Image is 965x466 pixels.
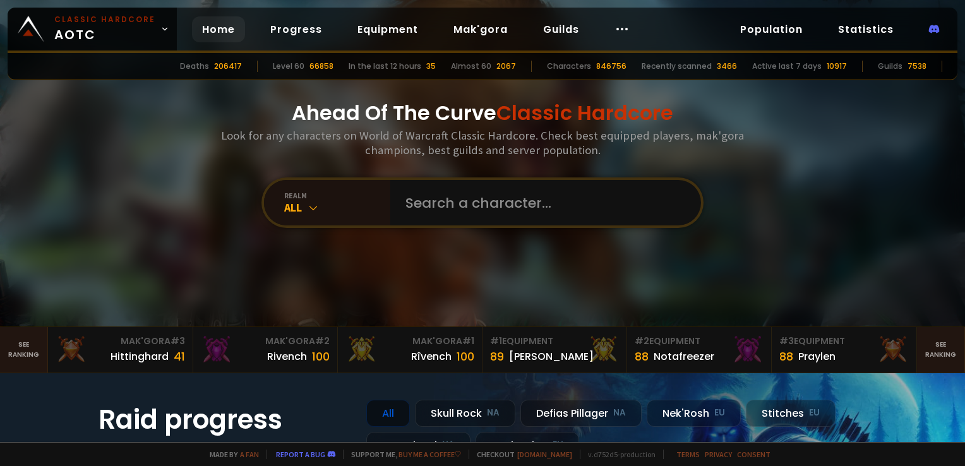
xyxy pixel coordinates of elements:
div: realm [284,191,390,200]
div: 10917 [827,61,847,72]
small: NA [613,407,626,419]
a: Terms [676,450,700,459]
small: NA [442,439,455,451]
div: 89 [490,348,504,365]
div: 66858 [309,61,333,72]
div: Mak'Gora [345,335,474,348]
div: Doomhowl [366,432,471,459]
a: [DOMAIN_NAME] [517,450,572,459]
span: # 1 [462,335,474,347]
a: Mak'Gora#2Rivench100 [193,327,338,373]
a: Consent [737,450,770,459]
div: 100 [312,348,330,365]
div: [PERSON_NAME] [509,349,594,364]
div: Rivench [267,349,307,364]
div: Hittinghard [111,349,169,364]
div: In the last 12 hours [349,61,421,72]
div: Praylen [798,349,836,364]
div: 2067 [496,61,516,72]
a: Guilds [533,16,589,42]
div: Mak'Gora [56,335,184,348]
a: a fan [240,450,259,459]
div: Guilds [878,61,902,72]
input: Search a character... [398,180,686,225]
a: Mak'gora [443,16,518,42]
div: 7538 [908,61,926,72]
a: Seeranking [917,327,965,373]
a: Buy me a coffee [399,450,461,459]
span: Classic Hardcore [496,99,673,127]
div: 35 [426,61,436,72]
div: Rîvench [411,349,452,364]
a: Mak'Gora#1Rîvench100 [338,327,482,373]
div: All [284,200,390,215]
small: EU [809,407,820,419]
div: 88 [779,348,793,365]
a: Equipment [347,16,428,42]
div: All [366,400,410,427]
div: 100 [457,348,474,365]
h1: Raid progress [99,400,351,439]
span: # 3 [779,335,794,347]
span: v. d752d5 - production [580,450,656,459]
div: Recently scanned [642,61,712,72]
div: Notafreezer [654,349,714,364]
div: Skull Rock [415,400,515,427]
div: 41 [174,348,185,365]
div: Level 60 [273,61,304,72]
span: # 1 [490,335,502,347]
span: Support me, [343,450,461,459]
div: 846756 [596,61,626,72]
div: Equipment [490,335,619,348]
div: Stitches [746,400,836,427]
small: Classic Hardcore [54,14,155,25]
a: Classic HardcoreAOTC [8,8,177,51]
span: # 3 [171,335,185,347]
small: EU [714,407,725,419]
div: Active last 7 days [752,61,822,72]
a: Home [192,16,245,42]
div: 3466 [717,61,737,72]
a: #2Equipment88Notafreezer [627,327,772,373]
span: # 2 [315,335,330,347]
div: Almost 60 [451,61,491,72]
span: AOTC [54,14,155,44]
div: Equipment [779,335,908,348]
div: Mak'Gora [201,335,330,348]
small: NA [487,407,500,419]
a: Report a bug [276,450,325,459]
h3: Look for any characters on World of Warcraft Classic Hardcore. Check best equipped players, mak'g... [216,128,749,157]
a: Statistics [828,16,904,42]
span: # 2 [635,335,649,347]
span: Checkout [469,450,572,459]
div: Equipment [635,335,764,348]
div: Defias Pillager [520,400,642,427]
div: Characters [547,61,591,72]
div: Deaths [180,61,209,72]
span: Made by [202,450,259,459]
small: EU [553,439,563,451]
a: Mak'Gora#3Hittinghard41 [48,327,193,373]
div: 88 [635,348,649,365]
a: #3Equipment88Praylen [772,327,916,373]
a: Population [730,16,813,42]
a: Progress [260,16,332,42]
div: 206417 [214,61,242,72]
div: Soulseeker [476,432,579,459]
a: #1Equipment89[PERSON_NAME] [482,327,627,373]
a: Privacy [705,450,732,459]
h1: Ahead Of The Curve [292,98,673,128]
div: Nek'Rosh [647,400,741,427]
